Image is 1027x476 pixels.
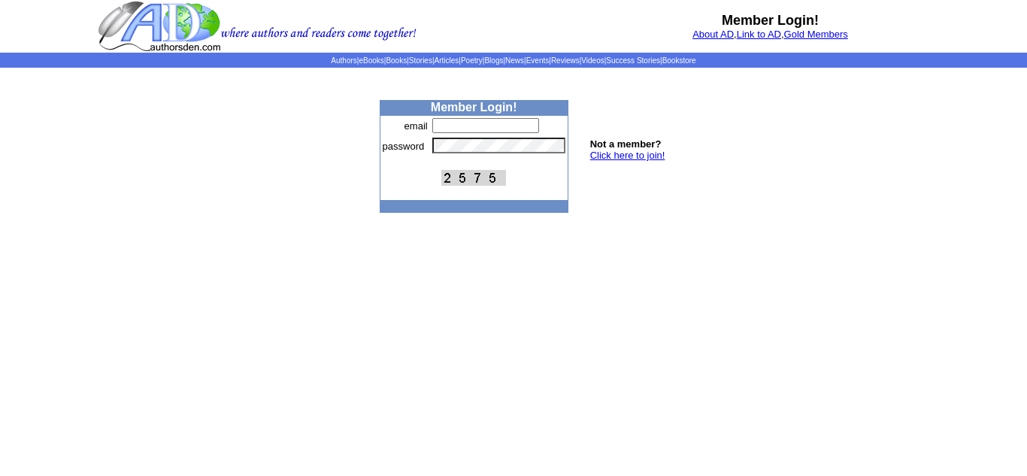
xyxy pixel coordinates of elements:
[435,56,459,65] a: Articles
[409,56,432,65] a: Stories
[590,138,662,150] b: Not a member?
[461,56,483,65] a: Poetry
[606,56,660,65] a: Success Stories
[386,56,407,65] a: Books
[331,56,695,65] span: | | | | | | | | | | | |
[505,56,524,65] a: News
[722,13,819,28] b: Member Login!
[737,29,781,40] a: Link to AD
[484,56,503,65] a: Blogs
[526,56,550,65] a: Events
[692,29,734,40] a: About AD
[431,101,517,114] b: Member Login!
[692,29,848,40] font: , ,
[581,56,604,65] a: Videos
[551,56,580,65] a: Reviews
[383,141,425,152] font: password
[662,56,696,65] a: Bookstore
[404,120,428,132] font: email
[784,29,848,40] a: Gold Members
[590,150,665,161] a: Click here to join!
[331,56,356,65] a: Authors
[441,170,506,186] img: This Is CAPTCHA Image
[359,56,383,65] a: eBooks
